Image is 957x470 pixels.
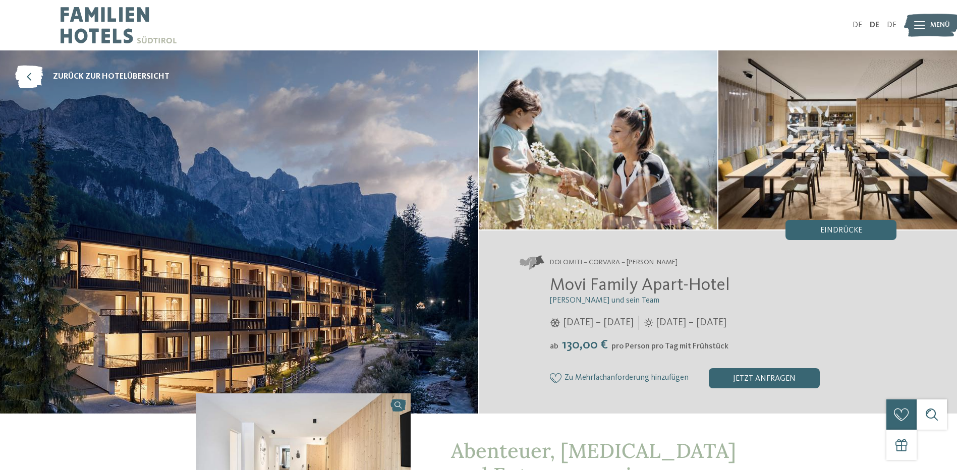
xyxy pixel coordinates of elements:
[550,258,678,268] span: Dolomiti – Corvara – [PERSON_NAME]
[550,318,560,327] i: Orari d'apertura inverno
[565,374,689,383] span: Zu Mehrfachanforderung hinzufügen
[718,50,957,229] img: Una stupenda vacanza in famiglia a Corvara
[930,20,950,30] span: Menü
[870,21,879,29] a: DE
[550,342,558,350] span: ab
[644,318,653,327] i: Orari d'apertura estate
[550,297,659,305] span: [PERSON_NAME] und sein Team
[887,21,896,29] a: DE
[550,276,730,294] span: Movi Family Apart-Hotel
[15,66,170,88] a: zurück zur Hotelübersicht
[656,316,726,330] span: [DATE] – [DATE]
[479,50,718,229] img: Una stupenda vacanza in famiglia a Corvara
[563,316,634,330] span: [DATE] – [DATE]
[611,342,728,350] span: pro Person pro Tag mit Frühstück
[820,226,862,234] span: Eindrücke
[559,338,610,351] span: 130,00 €
[53,71,170,82] span: zurück zur Hotelübersicht
[853,21,862,29] a: DE
[709,368,820,388] div: Jetzt anfragen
